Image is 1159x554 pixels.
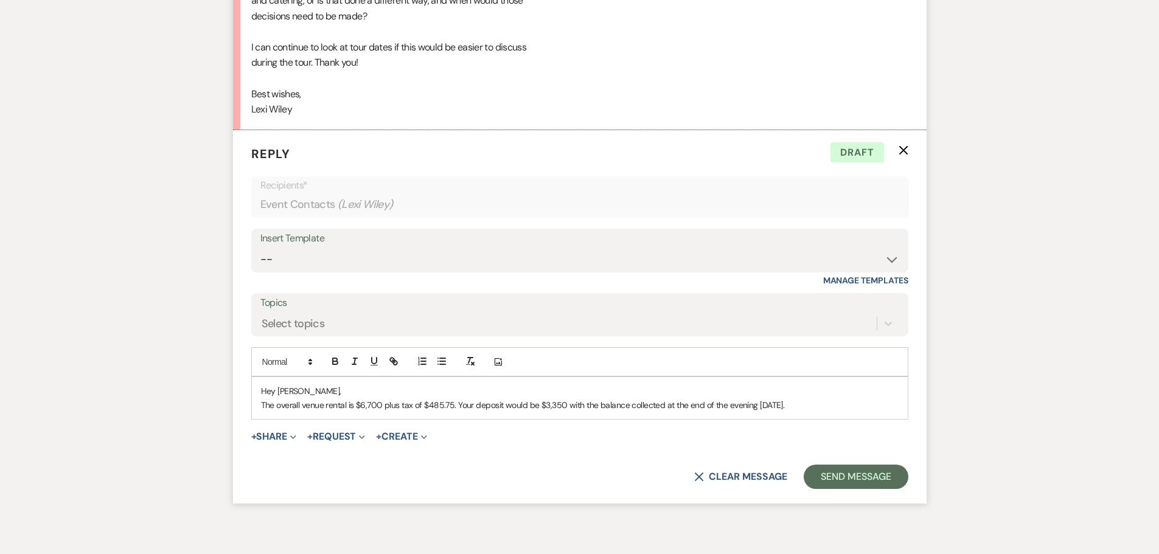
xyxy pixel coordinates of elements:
div: Event Contacts [260,193,899,216]
button: Create [376,432,426,441]
button: Clear message [694,472,787,482]
a: Manage Templates [823,275,908,286]
span: Reply [251,146,290,162]
p: Recipients* [260,178,899,193]
p: Hey [PERSON_NAME], [261,384,899,398]
span: ( Lexi Wiley ) [338,196,394,213]
button: Share [251,432,297,441]
span: + [376,432,381,441]
p: The overall venue rental is $6,700 plus tax of $485.75. Your deposit would be $3,350 with the bal... [261,398,899,412]
button: Request [307,432,365,441]
span: Draft [830,142,884,163]
label: Topics [260,294,899,312]
button: Send Message [804,465,908,489]
div: Select topics [262,316,325,332]
span: + [307,432,313,441]
span: + [251,432,257,441]
div: Insert Template [260,230,899,248]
